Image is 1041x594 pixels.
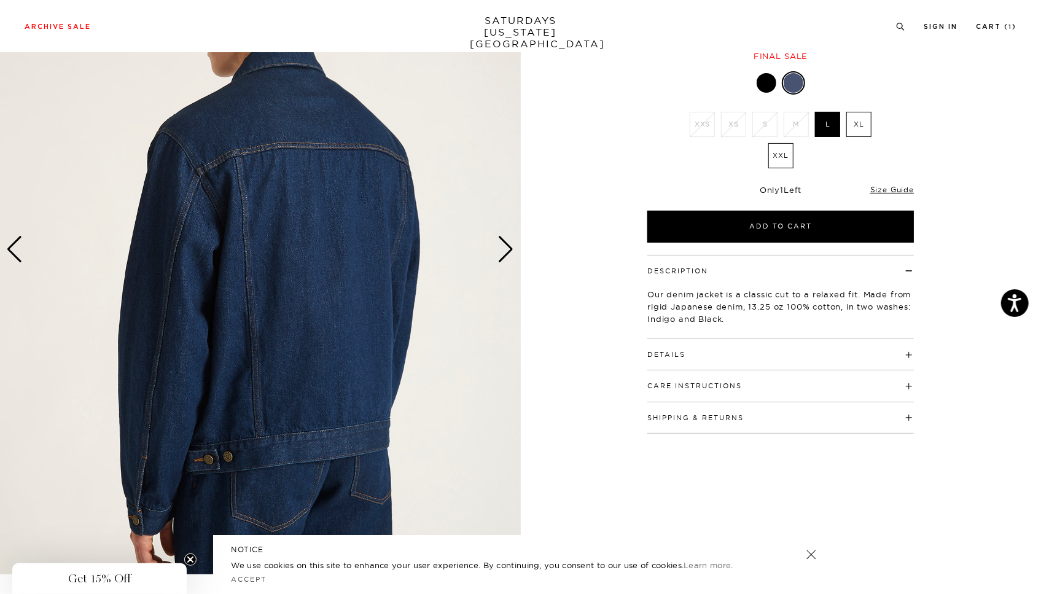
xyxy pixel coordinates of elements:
div: Only Left [647,185,914,195]
a: Accept [232,575,267,584]
button: Details [647,351,685,358]
span: Get 15% Off [68,571,131,586]
label: L [815,112,840,137]
p: We use cookies on this site to enhance your user experience. By continuing, you consent to our us... [232,559,766,571]
small: 1 [1008,25,1012,30]
button: Shipping & Returns [647,415,744,421]
div: Next slide [498,236,515,263]
p: Our denim jacket is a classic cut to a relaxed fit. Made from rigid Japanese denim, 13.25 oz 100%... [647,288,914,325]
button: Description [647,268,708,275]
a: Size Guide [870,185,914,194]
a: Cart (1) [976,23,1016,30]
label: XL [846,112,871,137]
a: Archive Sale [25,23,91,30]
button: Care Instructions [647,383,742,389]
a: Sign In [924,23,957,30]
a: Learn more [684,560,731,570]
span: 1 [780,185,784,195]
button: Close teaser [184,553,197,566]
div: Get 15% OffClose teaser [12,563,187,594]
div: Previous slide [6,236,23,263]
div: Final sale [645,51,916,61]
button: Add to Cart [647,211,914,243]
a: SATURDAYS[US_STATE][GEOGRAPHIC_DATA] [470,15,571,50]
h5: NOTICE [232,544,810,555]
label: XXL [768,143,793,168]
